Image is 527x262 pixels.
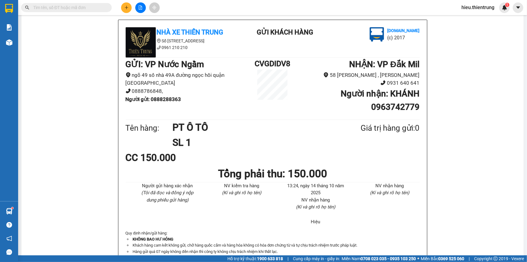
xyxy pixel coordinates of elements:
[132,255,420,261] li: Hàng không kê khai giá trị, không có hóa đơn, nếu thất lạc công ty bồi thường bằng gấp 10 lần giá...
[126,44,234,51] li: 0961 210 210
[323,72,329,77] span: environment
[126,71,248,87] li: ngõ 49 số nhà 49A đường ngọc hồi quận [GEOGRAPHIC_DATA]
[126,38,234,44] li: Số [STREET_ADDRESS]
[493,257,498,261] span: copyright
[3,43,49,53] h2: CVGDIDV8
[370,190,410,195] i: (Kí và ghi rõ họ tên)
[6,249,12,255] span: message
[342,255,416,262] span: Miền Nam
[286,197,346,204] li: NV nhận hàng
[222,190,261,195] i: (Kí và ghi rõ họ tên)
[293,255,340,262] span: Cung cấp máy in - giấy in:
[516,5,521,10] span: caret-down
[126,59,204,69] b: GỬI : VP Nước Ngầm
[33,4,104,11] input: Tìm tên, số ĐT hoặc mã đơn
[132,242,420,248] li: Khách hàng cam kết không gửi, chở hàng quốc cấm và hàng hóa không có hóa đơn chứng từ và tự chịu ...
[25,5,29,10] span: search
[297,71,420,79] li: 58 [PERSON_NAME] , [PERSON_NAME]
[417,257,419,260] span: ⚪️
[438,256,464,261] strong: 0369 525 060
[387,28,419,33] b: [DOMAIN_NAME]
[421,255,464,262] span: Miền Bắc
[149,2,160,13] button: aim
[81,5,146,15] b: [DOMAIN_NAME]
[126,88,131,93] span: phone
[513,2,523,13] button: caret-down
[286,182,346,197] li: 13:24, ngày 14 tháng 10 năm 2025
[126,165,420,182] h1: Tổng phải thu: 150.000
[133,237,174,241] strong: KHÔNG BAO HƯ HỎNG
[157,28,223,36] b: Nhà xe Thiên Trung
[126,96,181,102] b: Người gửi : 0888288363
[126,72,131,77] span: environment
[286,218,346,226] li: Hiệu
[157,45,161,50] span: phone
[11,207,13,209] sup: 1
[361,256,416,261] strong: 0708 023 035 - 0935 103 250
[212,182,272,190] li: NV kiểm tra hàng
[135,2,146,13] button: file-add
[126,150,223,165] div: CC 150.000
[172,135,331,150] h1: SL 1
[6,39,12,46] img: warehouse-icon
[138,182,198,190] li: Người gửi hàng xác nhận
[506,3,508,7] span: 1
[257,28,313,36] b: Gửi khách hàng
[6,24,12,31] img: solution-icon
[124,5,129,10] span: plus
[24,5,54,41] b: Nhà xe Thiên Trung
[360,182,420,190] li: NV nhận hàng
[349,59,419,69] b: NHẬN : VP Đắk Mil
[5,4,13,13] img: logo-vxr
[152,5,156,10] span: aim
[296,204,335,210] i: (Kí và ghi rõ họ tên)
[138,5,143,10] span: file-add
[141,190,193,203] i: (Tôi đã đọc và đồng ý nộp dung phiếu gửi hàng)
[469,255,470,262] span: |
[288,255,288,262] span: |
[6,236,12,241] span: notification
[6,208,12,215] img: warehouse-icon
[132,249,420,255] li: Hàng gửi quá 07 ngày không đến nhận thì công ty không chịu trách nhiệm khi thất lạc.
[457,4,499,11] span: hieu.thientrung
[257,256,283,261] strong: 1900 633 818
[297,79,420,87] li: 0931 640 641
[157,39,161,43] span: environment
[172,120,331,135] h1: PT Ô TÔ
[370,27,384,42] img: logo.jpg
[121,2,132,13] button: plus
[502,5,507,10] img: icon-new-feature
[6,222,12,228] span: question-circle
[227,255,283,262] span: Hỗ trợ kỹ thuật:
[32,43,146,81] h2: VP Nhận: VP Đắk Mil
[381,80,386,85] span: phone
[3,9,21,39] img: logo.jpg
[331,122,419,134] div: Giá trị hàng gửi: 0
[126,122,173,134] div: Tên hàng:
[126,27,156,57] img: logo.jpg
[341,89,419,112] b: Người nhận : KHÁNH 0963742779
[505,3,509,7] sup: 1
[126,87,248,95] li: 0888786848,
[387,34,419,41] li: (c) 2017
[248,58,297,70] h1: CVGDIDV8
